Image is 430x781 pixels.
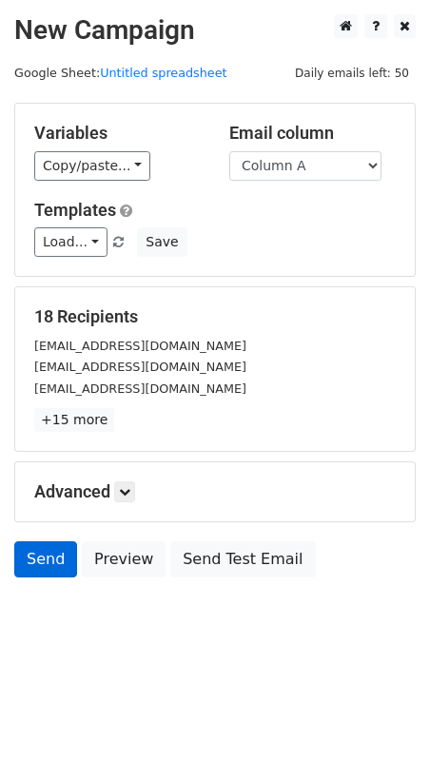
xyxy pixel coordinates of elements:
button: Save [137,227,186,257]
h5: Variables [34,123,201,144]
h5: Advanced [34,481,396,502]
small: Google Sheet: [14,66,227,80]
a: Preview [82,541,166,577]
span: Daily emails left: 50 [288,63,416,84]
a: +15 more [34,408,114,432]
a: Templates [34,200,116,220]
a: Send Test Email [170,541,315,577]
h2: New Campaign [14,14,416,47]
a: Daily emails left: 50 [288,66,416,80]
a: Untitled spreadsheet [100,66,226,80]
h5: 18 Recipients [34,306,396,327]
small: [EMAIL_ADDRESS][DOMAIN_NAME] [34,360,246,374]
iframe: Chat Widget [335,690,430,781]
a: Copy/paste... [34,151,150,181]
a: Send [14,541,77,577]
h5: Email column [229,123,396,144]
small: [EMAIL_ADDRESS][DOMAIN_NAME] [34,381,246,396]
small: [EMAIL_ADDRESS][DOMAIN_NAME] [34,339,246,353]
a: Load... [34,227,107,257]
